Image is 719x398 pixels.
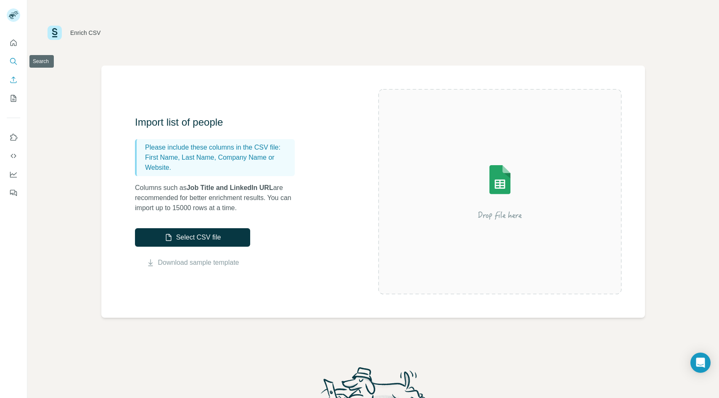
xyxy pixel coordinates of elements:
button: Download sample template [135,258,250,268]
button: Feedback [7,185,20,200]
button: Enrich CSV [7,72,20,87]
img: Surfe Logo [48,26,62,40]
p: First Name, Last Name, Company Name or Website. [145,153,291,173]
button: Quick start [7,35,20,50]
p: Please include these columns in the CSV file: [145,142,291,153]
h3: Import list of people [135,116,303,129]
a: Download sample template [158,258,239,268]
span: Job Title and LinkedIn URL [187,184,273,191]
button: Use Surfe API [7,148,20,163]
img: Surfe Illustration - Drop file here or select below [424,141,576,242]
button: Dashboard [7,167,20,182]
div: Open Intercom Messenger [690,353,711,373]
button: Search [7,54,20,69]
button: Select CSV file [135,228,250,247]
button: My lists [7,91,20,106]
p: Columns such as are recommended for better enrichment results. You can import up to 15000 rows at... [135,183,303,213]
div: Enrich CSV [70,29,100,37]
button: Use Surfe on LinkedIn [7,130,20,145]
